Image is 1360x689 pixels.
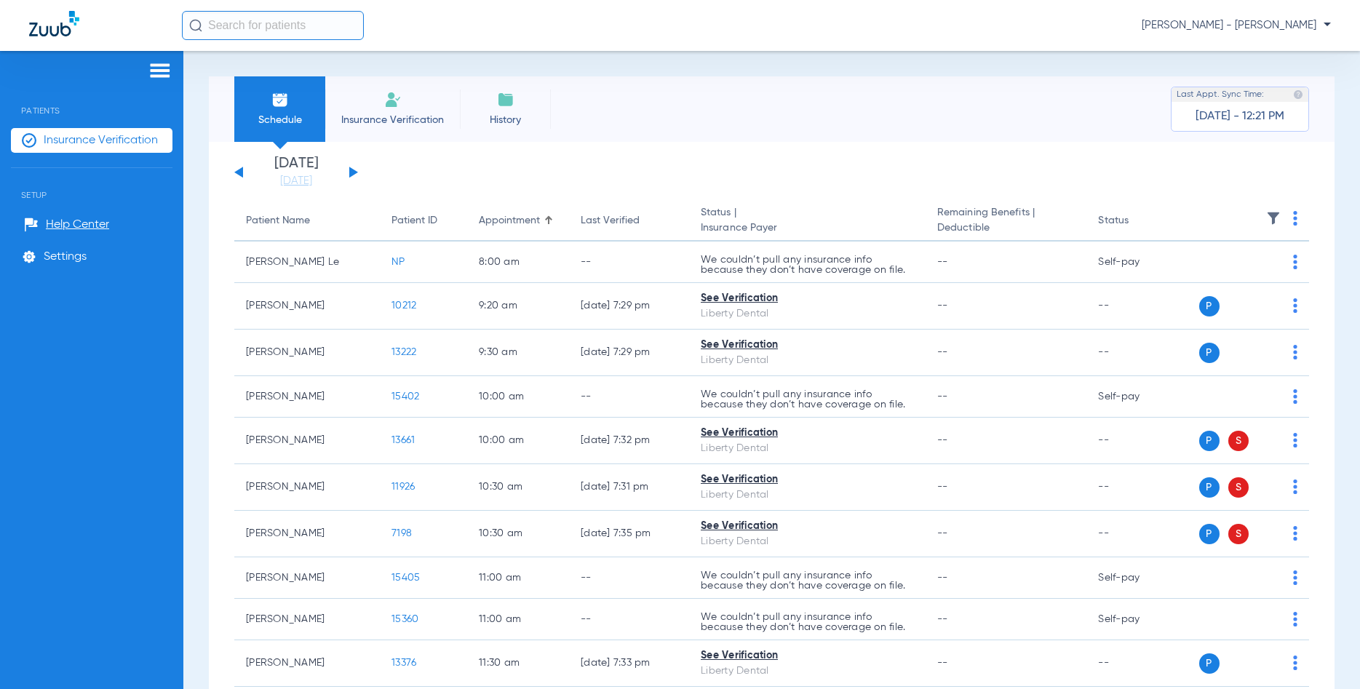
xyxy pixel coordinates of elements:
img: group-dot-blue.svg [1293,526,1297,541]
span: Deductible [937,220,1075,236]
p: We couldn’t pull any insurance info because they don’t have coverage on file. [701,255,914,275]
span: P [1199,477,1220,498]
img: group-dot-blue.svg [1293,433,1297,447]
th: Remaining Benefits | [926,201,1087,242]
img: group-dot-blue.svg [1293,211,1297,226]
div: Patient ID [391,213,437,228]
div: See Verification [701,472,914,487]
td: [PERSON_NAME] [234,599,380,640]
span: [DATE] - 12:21 PM [1196,109,1284,124]
input: Search for patients [182,11,364,40]
td: Self-pay [1086,599,1185,640]
div: Liberty Dental [701,487,914,503]
span: 15402 [391,391,419,402]
span: P [1199,343,1220,363]
p: We couldn’t pull any insurance info because they don’t have coverage on file. [701,612,914,632]
img: last sync help info [1293,89,1303,100]
span: Insurance Payer [701,220,914,236]
p: We couldn’t pull any insurance info because they don’t have coverage on file. [701,570,914,591]
div: Liberty Dental [701,664,914,679]
a: [DATE] [252,174,340,188]
td: [DATE] 7:33 PM [569,640,689,687]
td: [DATE] 7:31 PM [569,464,689,511]
img: Manual Insurance Verification [384,91,402,108]
span: 7198 [391,528,412,538]
div: Last Verified [581,213,677,228]
img: Schedule [271,91,289,108]
img: Zuub Logo [29,11,79,36]
td: 10:30 AM [467,464,569,511]
div: See Verification [701,519,914,534]
span: -- [937,257,948,267]
td: 8:00 AM [467,242,569,283]
img: group-dot-blue.svg [1293,298,1297,313]
span: 15405 [391,573,420,583]
span: -- [937,658,948,668]
div: See Verification [701,426,914,441]
div: Last Verified [581,213,640,228]
td: [DATE] 7:35 PM [569,511,689,557]
p: We couldn’t pull any insurance info because they don’t have coverage on file. [701,389,914,410]
td: -- [569,599,689,640]
td: -- [1086,418,1185,464]
td: Self-pay [1086,242,1185,283]
span: Patients [11,84,172,116]
span: S [1228,524,1249,544]
td: -- [1086,330,1185,376]
span: -- [937,482,948,492]
span: -- [937,391,948,402]
span: S [1228,431,1249,451]
td: -- [1086,511,1185,557]
span: S [1228,477,1249,498]
span: 10212 [391,300,416,311]
td: Self-pay [1086,557,1185,599]
td: -- [1086,283,1185,330]
span: Schedule [245,113,314,127]
span: History [471,113,540,127]
th: Status | [689,201,926,242]
span: NP [391,257,405,267]
td: [DATE] 7:32 PM [569,418,689,464]
td: 10:00 AM [467,376,569,418]
span: P [1199,296,1220,316]
td: [PERSON_NAME] Le [234,242,380,283]
td: -- [569,242,689,283]
th: Status [1086,201,1185,242]
td: 11:00 AM [467,599,569,640]
span: -- [937,300,948,311]
span: 11926 [391,482,415,492]
td: [DATE] 7:29 PM [569,330,689,376]
img: Search Icon [189,19,202,32]
div: Liberty Dental [701,534,914,549]
td: -- [569,376,689,418]
td: [PERSON_NAME] [234,330,380,376]
td: [PERSON_NAME] [234,418,380,464]
td: -- [1086,464,1185,511]
span: Help Center [46,218,109,232]
td: [PERSON_NAME] [234,557,380,599]
span: P [1199,653,1220,674]
span: 13222 [391,347,416,357]
span: Last Appt. Sync Time: [1177,87,1264,102]
td: 9:30 AM [467,330,569,376]
a: Help Center [24,218,109,232]
div: See Verification [701,648,914,664]
img: group-dot-blue.svg [1293,255,1297,269]
td: 11:30 AM [467,640,569,687]
td: 10:30 AM [467,511,569,557]
td: Self-pay [1086,376,1185,418]
img: group-dot-blue.svg [1293,345,1297,359]
span: -- [937,528,948,538]
div: Patient Name [246,213,310,228]
td: 10:00 AM [467,418,569,464]
td: [PERSON_NAME] [234,464,380,511]
td: [PERSON_NAME] [234,283,380,330]
div: Liberty Dental [701,441,914,456]
div: Liberty Dental [701,353,914,368]
div: Patient ID [391,213,456,228]
span: P [1199,524,1220,544]
span: Setup [11,168,172,200]
div: Appointment [479,213,540,228]
img: group-dot-blue.svg [1293,570,1297,585]
td: 9:20 AM [467,283,569,330]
